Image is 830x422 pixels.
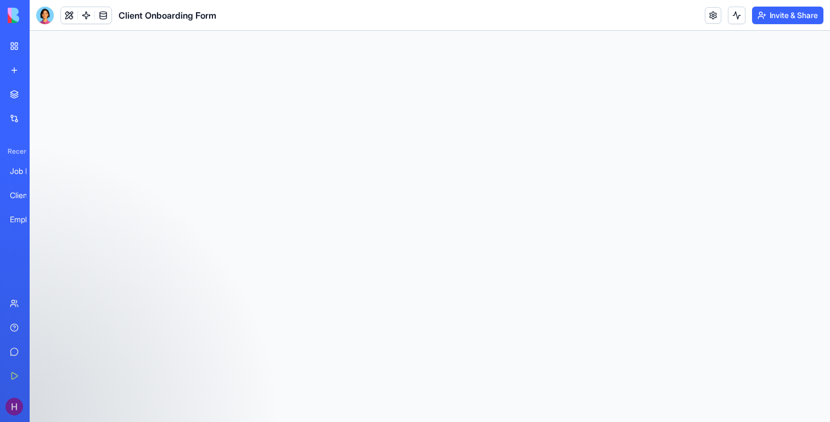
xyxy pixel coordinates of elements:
a: Job Description Generator [3,160,47,182]
a: Employee Onboarding Hub [3,209,47,230]
span: Recent [3,147,26,156]
iframe: Intercom notifications message [156,340,376,417]
span: Client Onboarding Form [119,9,216,22]
img: ACg8ocKzPzImrkkWXBHegFj_Rtd7m3m5YLeGrrhjpOwjCwREYEHS-w=s96-c [5,398,23,415]
button: Invite & Share [752,7,823,24]
div: Employee Onboarding Hub [10,214,41,225]
div: Job Description Generator [10,166,41,177]
a: Client Notes Tracker [3,184,47,206]
div: Client Notes Tracker [10,190,41,201]
img: logo [8,8,76,23]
